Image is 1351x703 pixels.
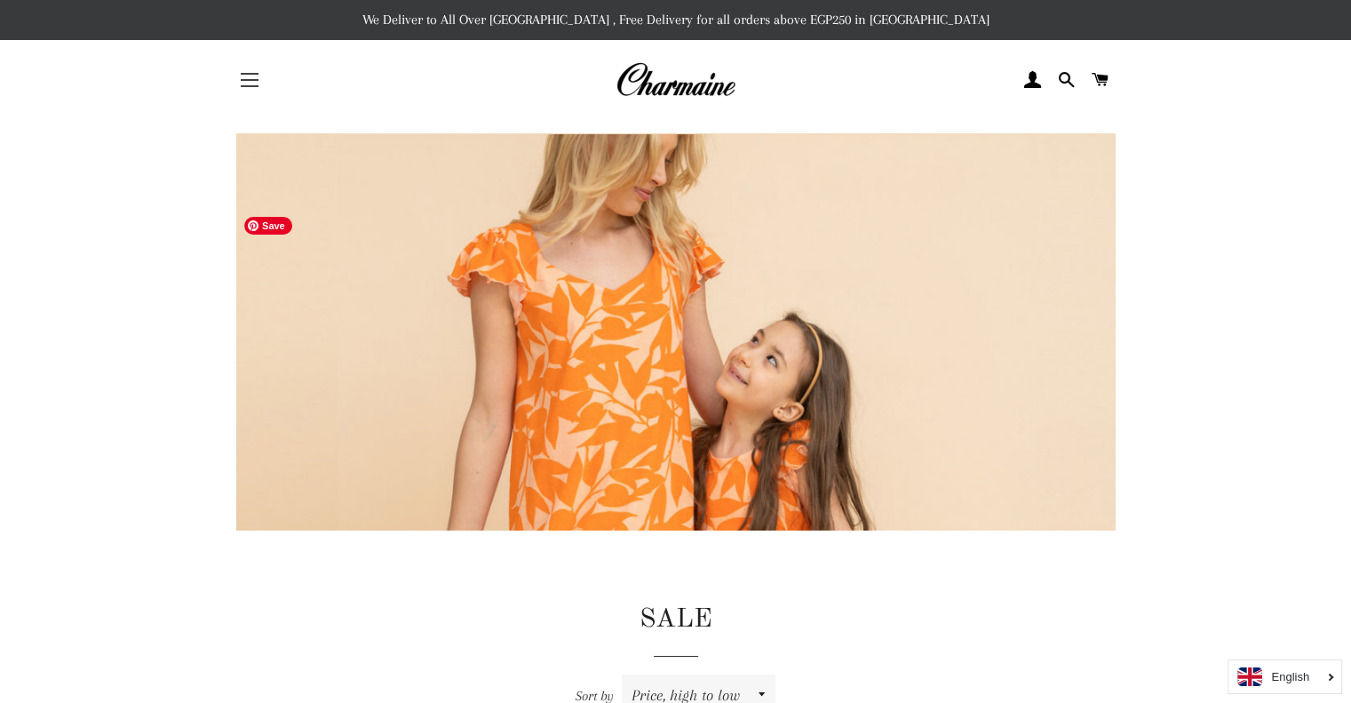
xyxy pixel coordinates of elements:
[1237,667,1332,686] a: English
[244,217,292,235] span: Save
[616,60,735,100] img: Charmaine Egypt
[236,601,1116,638] h1: SALE
[1271,671,1309,683] i: English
